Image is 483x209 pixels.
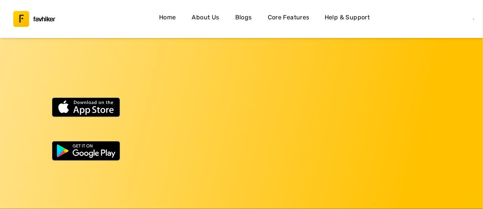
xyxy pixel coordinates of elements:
[235,13,252,22] h4: Blogs
[231,10,256,28] a: Blogs
[325,13,370,22] h4: Help & Support
[52,141,120,161] img: Google Play
[189,10,222,28] a: About Us
[192,13,219,22] h4: About Us
[33,16,55,22] h3: favhiker
[155,10,180,28] a: Home
[52,97,120,117] img: App Store
[159,13,176,22] h4: Home
[265,10,313,28] a: Core Features
[268,13,309,22] h4: Core Features
[322,10,373,28] button: Help & Support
